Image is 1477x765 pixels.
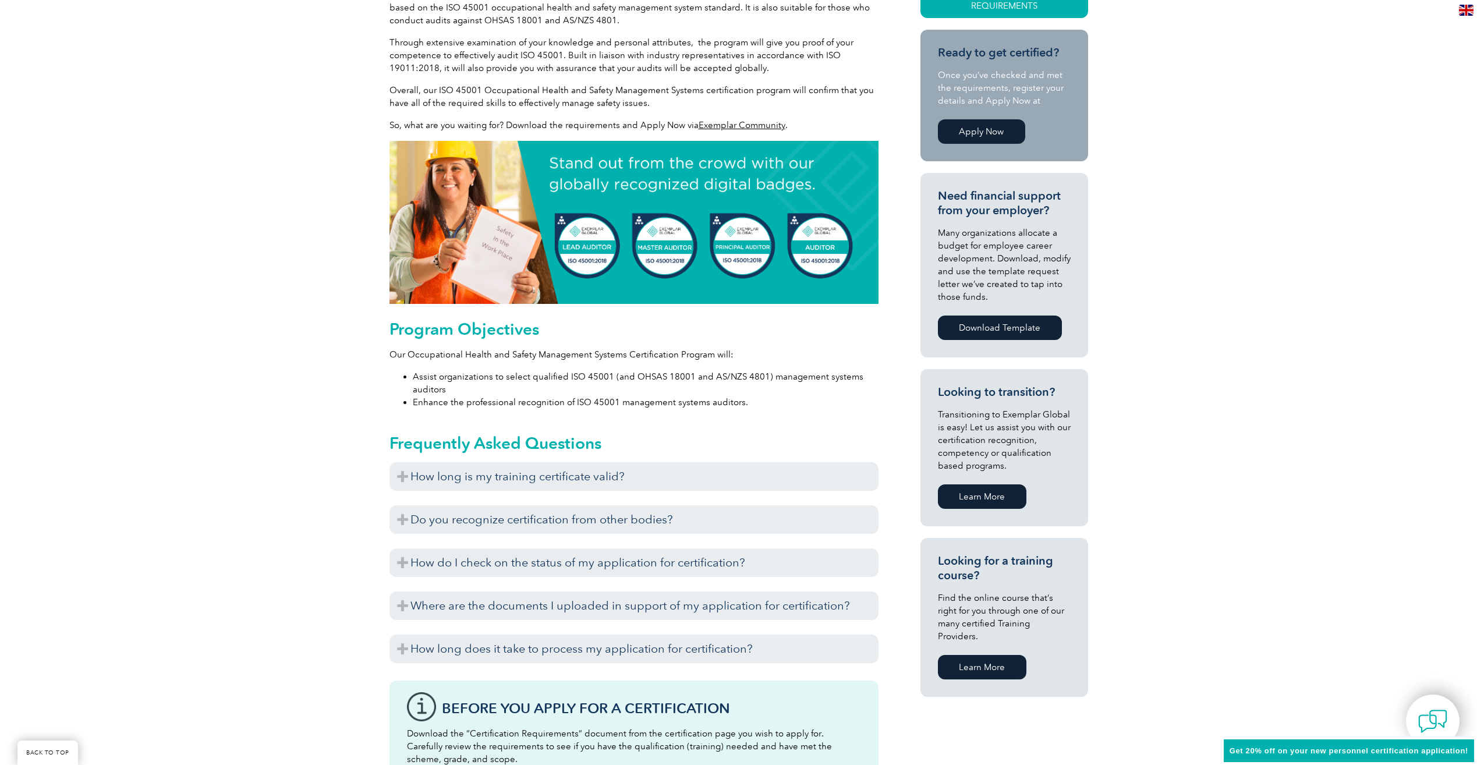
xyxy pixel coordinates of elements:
[413,396,879,409] li: Enhance the professional recognition of ISO 45001 management systems auditors.
[938,592,1071,643] p: Find the online course that’s right for you through one of our many certified Training Providers.
[413,370,879,396] li: Assist organizations to select qualified ISO 45001 (and OHSAS 18001 and AS/NZS 4801) management s...
[938,385,1071,399] h3: Looking to transition?
[938,316,1062,340] a: Download Template
[389,548,879,577] h3: How do I check on the status of my application for certification?
[442,701,861,716] h3: Before You Apply For a Certification
[389,635,879,663] h3: How long does it take to process my application for certification?
[938,45,1071,60] h3: Ready to get certified?
[389,462,879,491] h3: How long is my training certificate valid?
[389,119,879,132] p: So, what are you waiting for? Download the requirements and Apply Now via .
[938,119,1025,144] a: Apply Now
[1230,746,1468,755] span: Get 20% off on your new personnel certification application!
[389,320,879,338] h2: Program Objectives
[17,741,78,765] a: BACK TO TOP
[938,655,1026,679] a: Learn More
[938,226,1071,303] p: Many organizations allocate a budget for employee career development. Download, modify and use th...
[389,348,879,361] p: Our Occupational Health and Safety Management Systems Certification Program will:
[389,505,879,534] h3: Do you recognize certification from other bodies?
[938,189,1071,218] h3: Need financial support from your employer?
[699,120,785,130] a: Exemplar Community
[389,434,879,452] h2: Frequently Asked Questions
[389,84,879,109] p: Overall, our ISO 45001 Occupational Health and Safety Management Systems certification program wi...
[389,36,879,75] p: Through extensive examination of your knowledge and personal attributes, the program will give yo...
[1459,5,1474,16] img: en
[389,141,879,304] img: digital badge
[938,69,1071,107] p: Once you’ve checked and met the requirements, register your details and Apply Now at
[938,408,1071,472] p: Transitioning to Exemplar Global is easy! Let us assist you with our certification recognition, c...
[1418,707,1447,736] img: contact-chat.png
[938,484,1026,509] a: Learn More
[938,554,1071,583] h3: Looking for a training course?
[389,592,879,620] h3: Where are the documents I uploaded in support of my application for certification?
